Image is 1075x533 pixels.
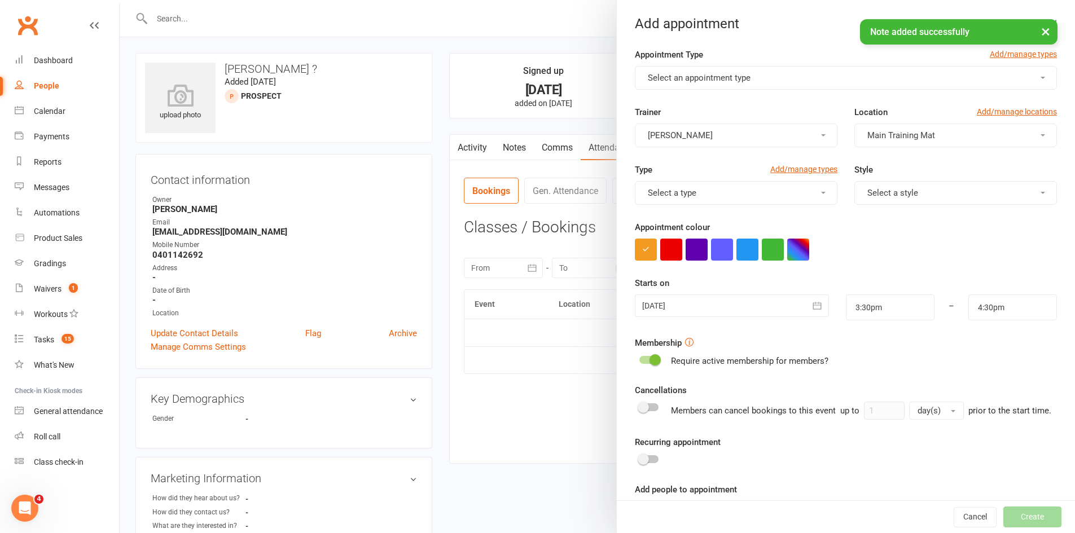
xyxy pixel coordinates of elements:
div: Messages [34,183,69,192]
div: General attendance [34,407,103,416]
a: Messages [15,175,119,200]
div: Calendar [34,107,65,116]
button: Main Training Mat [854,124,1057,147]
button: day(s) [909,402,964,420]
span: prior to the start time. [968,406,1051,416]
a: Gradings [15,251,119,276]
a: Roll call [15,424,119,450]
span: Select an appointment type [648,73,751,83]
label: Cancellations [635,384,687,397]
div: Workouts [34,310,68,319]
button: Select a style [854,181,1057,205]
label: Type [635,163,652,177]
div: Members can cancel bookings to this event [671,402,1051,420]
a: Class kiosk mode [15,450,119,475]
div: Product Sales [34,234,82,243]
span: day(s) [918,406,941,416]
span: 4 [34,495,43,504]
label: Trainer [635,105,661,119]
button: Select an appointment type [635,66,1057,90]
span: [PERSON_NAME] [648,130,713,140]
a: Clubworx [14,11,42,39]
a: Reports [15,149,119,175]
div: Dashboard [34,56,73,65]
label: Appointment Type [635,48,703,61]
label: Location [854,105,888,119]
div: – [934,294,969,320]
div: Add appointment [617,16,1075,32]
a: Add/manage types [770,163,837,175]
div: Gradings [34,259,66,268]
div: Waivers [34,284,62,293]
div: up to [840,402,964,420]
div: Automations [34,208,80,217]
div: Require active membership for members? [671,354,828,368]
a: General attendance kiosk mode [15,399,119,424]
a: Calendar [15,99,119,124]
label: Style [854,163,873,177]
label: Appointment colour [635,221,710,234]
iframe: Intercom live chat [11,495,38,522]
a: Waivers 1 [15,276,119,302]
div: Payments [34,132,69,141]
label: Add people to appointment [635,483,737,496]
div: Note added successfully [860,19,1058,45]
label: Recurring appointment [635,435,721,449]
a: Product Sales [15,226,119,251]
a: Automations [15,200,119,226]
a: Payments [15,124,119,149]
div: People [34,81,59,90]
button: × [1035,19,1056,43]
div: Class check-in [34,457,84,466]
a: What's New [15,353,119,378]
a: Dashboard [15,48,119,73]
span: 1 [69,283,78,293]
span: Select a type [648,188,696,198]
span: Main Training Mat [867,130,935,140]
a: Workouts [15,302,119,327]
a: Add/manage types [990,48,1057,60]
div: Roll call [34,432,60,441]
button: Cancel [954,507,997,527]
span: 15 [62,334,74,343]
div: Tasks [34,335,54,344]
div: Reports [34,157,62,166]
label: Starts on [635,276,669,290]
button: Select a type [635,181,837,205]
div: What's New [34,360,74,369]
span: Select a style [867,188,918,198]
a: People [15,73,119,99]
button: [PERSON_NAME] [635,124,837,147]
a: Tasks 15 [15,327,119,353]
label: Membership [635,336,682,350]
a: Add/manage locations [977,105,1057,118]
